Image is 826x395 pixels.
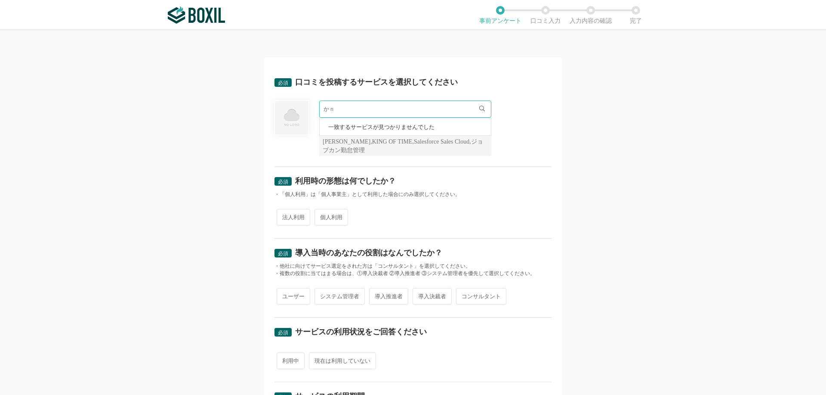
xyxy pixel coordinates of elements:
div: サービスの利用状況をご回答ください [295,328,427,336]
span: 個人利用 [314,209,348,226]
span: 導入決裁者 [413,288,452,305]
div: 導入当時のあなたの役割はなんでしたか？ [295,249,442,257]
li: 入力内容の確認 [568,6,613,24]
span: 導入推進者 [369,288,408,305]
li: 事前アンケート [478,6,523,24]
span: 利用中 [277,352,305,369]
input: サービス名で検索 [319,101,491,118]
span: 法人利用 [277,209,310,226]
li: 完了 [613,6,658,24]
span: システム管理者 [314,288,365,305]
div: ・「個人利用」は「個人事業主」として利用した場合にのみ選択してください。 [274,191,552,198]
div: 口コミを投稿するサービスを選択してください [295,78,458,86]
li: 口コミ入力 [523,6,568,24]
span: 一致するサービスが見つかりませんでした [328,124,435,130]
div: ・他社に向けてサービス選定をされた方は「コンサルタント」を選択してください。 [274,263,552,270]
span: 必須 [278,80,288,86]
span: 必須 [278,251,288,257]
div: ・複数の役割に当てはまる場合は、①導入決裁者 ②導入推進者 ③システム管理者を優先して選択してください。 [274,270,552,277]
span: ユーザー [277,288,310,305]
span: 必須 [278,330,288,336]
span: 現在は利用していない [309,352,376,369]
div: 利用時の形態は何でしたか？ [295,177,396,185]
div: [PERSON_NAME],KING OF TIME,Salesforce Sales Cloud,ジョブカン勤怠管理 [319,136,491,156]
img: ボクシルSaaS_ロゴ [168,6,225,24]
span: 必須 [278,179,288,185]
span: コンサルタント [456,288,506,305]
